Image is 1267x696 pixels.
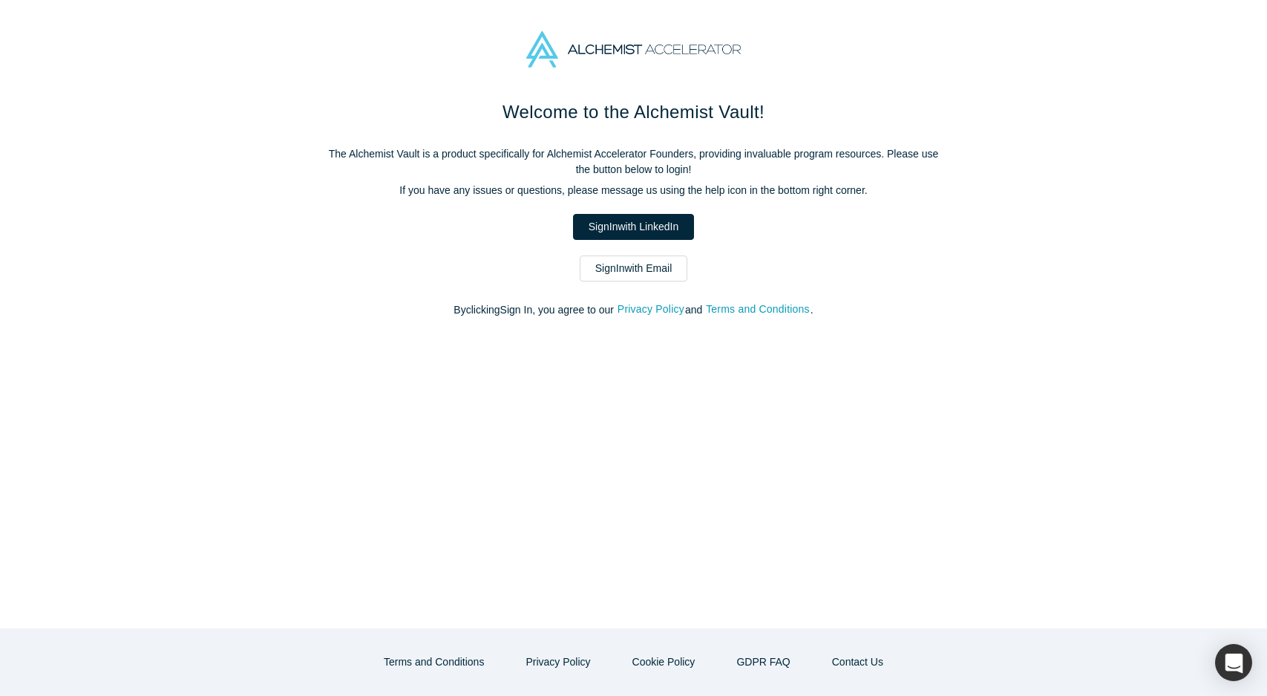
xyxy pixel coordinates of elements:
p: The Alchemist Vault is a product specifically for Alchemist Accelerator Founders, providing inval... [322,146,946,178]
button: Terms and Conditions [368,649,500,675]
h1: Welcome to the Alchemist Vault! [322,99,946,126]
button: Cookie Policy [617,649,711,675]
p: If you have any issues or questions, please message us using the help icon in the bottom right co... [322,183,946,198]
button: Privacy Policy [617,301,685,318]
p: By clicking Sign In , you agree to our and . [322,302,946,318]
button: Contact Us [816,649,899,675]
button: Terms and Conditions [705,301,811,318]
a: SignInwith Email [580,256,688,282]
img: Alchemist Accelerator Logo [526,31,740,68]
button: Privacy Policy [510,649,606,675]
a: GDPR FAQ [721,649,805,675]
a: SignInwith LinkedIn [573,214,694,240]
